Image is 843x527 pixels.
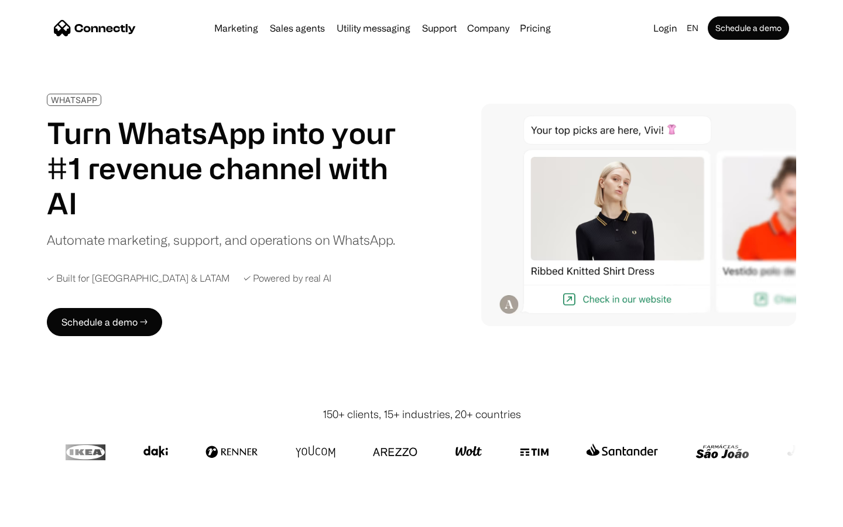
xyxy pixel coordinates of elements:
[708,16,789,40] a: Schedule a demo
[467,20,509,36] div: Company
[47,308,162,336] a: Schedule a demo →
[47,273,229,284] div: ✓ Built for [GEOGRAPHIC_DATA] & LATAM
[417,23,461,33] a: Support
[332,23,415,33] a: Utility messaging
[23,507,70,523] ul: Language list
[323,406,521,422] div: 150+ clients, 15+ industries, 20+ countries
[210,23,263,33] a: Marketing
[47,115,410,221] h1: Turn WhatsApp into your #1 revenue channel with AI
[649,20,682,36] a: Login
[51,95,97,104] div: WHATSAPP
[47,230,395,249] div: Automate marketing, support, and operations on WhatsApp.
[515,23,556,33] a: Pricing
[12,505,70,523] aside: Language selected: English
[265,23,330,33] a: Sales agents
[244,273,331,284] div: ✓ Powered by real AI
[687,20,698,36] div: en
